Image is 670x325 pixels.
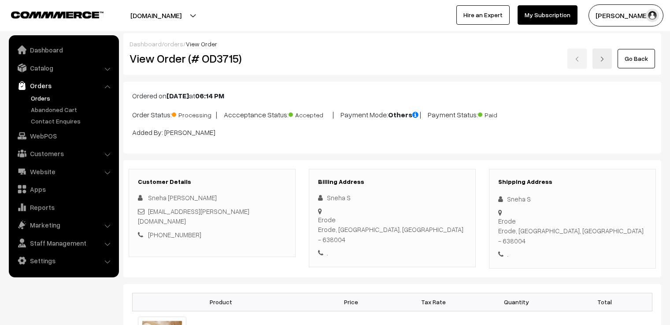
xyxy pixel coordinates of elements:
a: Abandoned Cart [29,105,116,114]
th: Total [558,293,652,311]
img: user [646,9,659,22]
b: 06:14 PM [195,91,224,100]
b: Others [388,110,420,119]
a: Marketing [11,217,116,233]
a: Go Back [618,49,655,68]
p: Order Status: | Accceptance Status: | Payment Mode: | Payment Status: [132,108,652,120]
h3: Billing Address [318,178,466,186]
b: [DATE] [167,91,189,100]
a: Contact Enquires [29,116,116,126]
a: Website [11,164,116,179]
p: Ordered on at [132,90,652,101]
img: COMMMERCE [11,11,104,18]
button: [PERSON_NAME] C [589,4,663,26]
a: Reports [11,199,116,215]
span: Accepted [289,108,333,120]
a: COMMMERCE [11,9,88,19]
a: Catalog [11,60,116,76]
h3: Customer Details [138,178,286,186]
a: Customers [11,146,116,161]
a: Dashboard [11,42,116,58]
a: Staff Management [11,235,116,251]
span: Processing [172,108,216,120]
th: Product [133,293,310,311]
span: View Order [186,40,217,48]
img: right-arrow.png [600,56,605,62]
div: Erode Erode, [GEOGRAPHIC_DATA], [GEOGRAPHIC_DATA] - 638004 [318,215,466,245]
h2: View Order (# OD3715) [130,52,296,65]
a: My Subscription [518,5,577,25]
button: [DOMAIN_NAME] [100,4,212,26]
div: / / [130,39,655,49]
a: Dashboard [130,40,162,48]
a: WebPOS [11,128,116,144]
a: [PHONE_NUMBER] [148,231,201,239]
div: Sneha S [318,193,466,203]
div: Erode Erode, [GEOGRAPHIC_DATA], [GEOGRAPHIC_DATA] - 638004 [498,216,647,246]
a: Orders [11,78,116,93]
a: Hire an Expert [456,5,510,25]
th: Quantity [475,293,558,311]
p: Added By: [PERSON_NAME] [132,127,652,138]
a: [EMAIL_ADDRESS][PERSON_NAME][DOMAIN_NAME] [138,207,249,225]
a: orders [164,40,183,48]
th: Price [310,293,392,311]
div: . [318,248,466,258]
div: . [498,249,647,259]
a: Apps [11,181,116,197]
div: Sneha S [498,194,647,204]
h3: Shipping Address [498,178,647,186]
th: Tax Rate [392,293,475,311]
span: Sneha [PERSON_NAME] [148,194,217,202]
a: Orders [29,93,116,103]
a: Settings [11,253,116,269]
span: Paid [478,108,522,120]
